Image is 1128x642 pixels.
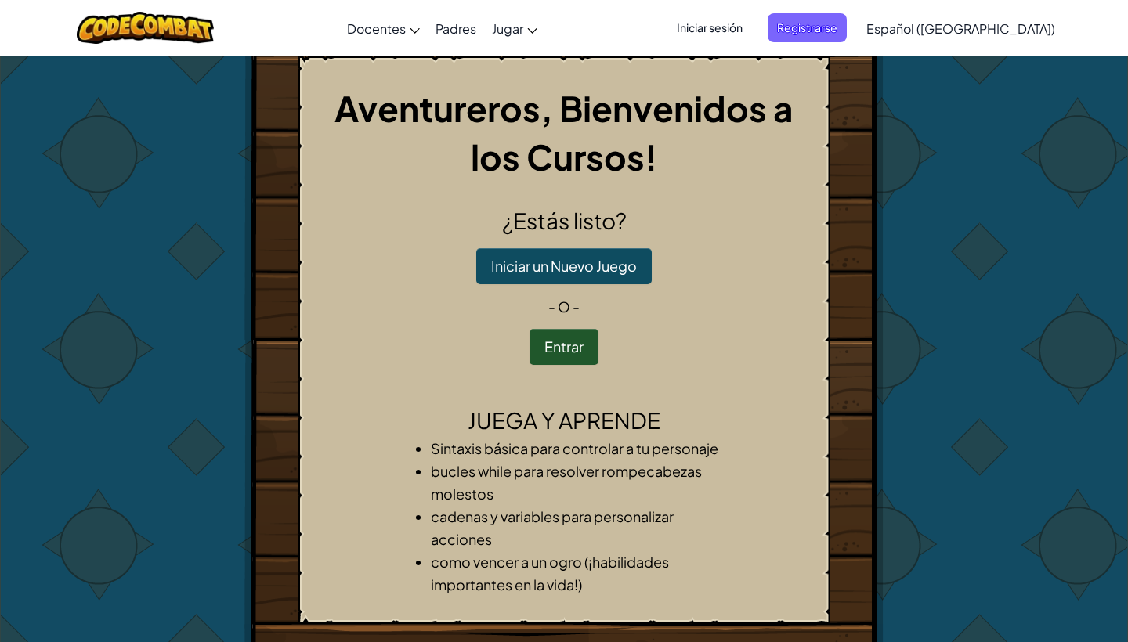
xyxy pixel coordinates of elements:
li: cadenas y variables para personalizar acciones [431,505,728,550]
span: - [570,298,580,316]
span: Docentes [347,20,406,37]
h1: Aventureros, Bienvenidos a los Cursos! [311,84,817,181]
img: CodeCombat logo [77,12,214,44]
button: Iniciar sesión [667,13,752,42]
li: Sintaxis básica para controlar a tu personaje [431,437,728,460]
h2: Juega y Aprende [311,404,817,437]
a: Jugar [484,7,545,49]
a: Padres [428,7,484,49]
span: Jugar [492,20,523,37]
li: como vencer a un ogro (¡habilidades importantes en la vida!) [431,550,728,596]
li: bucles while para resolver rompecabezas molestos [431,460,728,505]
span: Español ([GEOGRAPHIC_DATA]) [866,20,1055,37]
span: - [548,298,558,316]
button: Registrarse [768,13,847,42]
button: Iniciar un Nuevo Juego [476,248,652,284]
span: o [558,298,570,316]
a: Docentes [339,7,428,49]
button: Entrar [530,329,598,365]
h2: ¿Estás listo? [311,204,817,237]
a: Español ([GEOGRAPHIC_DATA]) [859,7,1063,49]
